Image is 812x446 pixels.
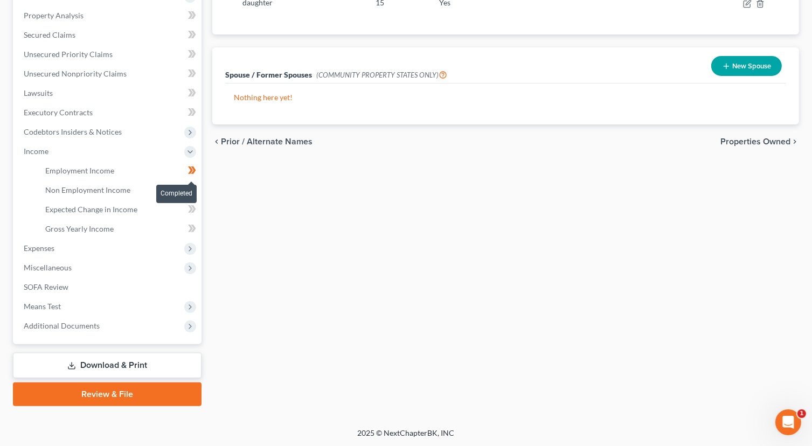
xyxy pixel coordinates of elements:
[15,45,202,64] a: Unsecured Priority Claims
[15,25,202,45] a: Secured Claims
[156,185,197,203] div: Completed
[45,205,137,214] span: Expected Change in Income
[45,185,130,194] span: Non Employment Income
[37,219,202,239] a: Gross Yearly Income
[24,69,127,78] span: Unsecured Nonpriority Claims
[37,180,202,200] a: Non Employment Income
[720,137,799,146] button: Properties Owned chevron_right
[221,137,313,146] span: Prior / Alternate Names
[13,382,202,406] a: Review & File
[24,263,72,272] span: Miscellaneous
[711,56,782,76] button: New Spouse
[212,137,221,146] i: chevron_left
[212,137,313,146] button: chevron_left Prior / Alternate Names
[13,353,202,378] a: Download & Print
[24,243,54,253] span: Expenses
[790,137,799,146] i: chevron_right
[775,409,801,435] iframe: Intercom live chat
[15,103,202,122] a: Executory Contracts
[15,64,202,83] a: Unsecured Nonpriority Claims
[24,30,75,39] span: Secured Claims
[24,147,48,156] span: Income
[24,127,122,136] span: Codebtors Insiders & Notices
[37,200,202,219] a: Expected Change in Income
[24,50,113,59] span: Unsecured Priority Claims
[37,161,202,180] a: Employment Income
[24,302,61,311] span: Means Test
[24,108,93,117] span: Executory Contracts
[225,70,312,79] span: Spouse / Former Spouses
[15,83,202,103] a: Lawsuits
[15,277,202,297] a: SOFA Review
[15,6,202,25] a: Property Analysis
[720,137,790,146] span: Properties Owned
[24,321,100,330] span: Additional Documents
[797,409,806,418] span: 1
[24,11,84,20] span: Property Analysis
[24,88,53,97] span: Lawsuits
[24,282,68,291] span: SOFA Review
[316,71,447,79] span: (COMMUNITY PROPERTY STATES ONLY)
[45,166,114,175] span: Employment Income
[234,92,778,103] p: Nothing here yet!
[45,224,114,233] span: Gross Yearly Income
